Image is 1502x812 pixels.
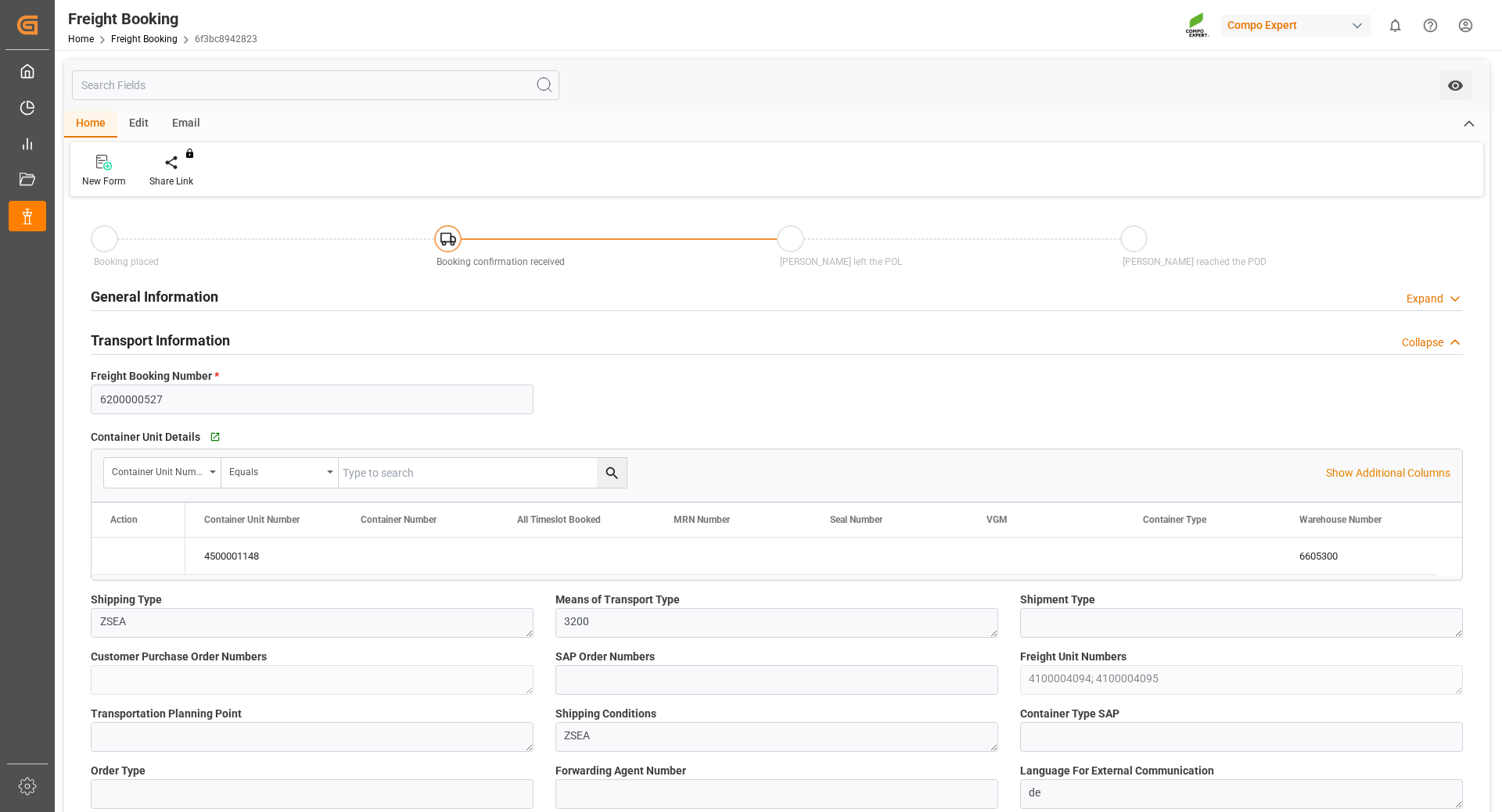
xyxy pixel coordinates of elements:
div: Home [64,111,117,138]
span: MRN Number [674,514,730,525]
div: Freight Booking [68,7,257,30]
span: Shipping Conditions [555,706,656,722]
span: Booking placed [94,256,159,267]
div: Edit [117,111,160,138]
h2: General Information [91,286,218,307]
textarea: ZSEA [91,608,534,638]
input: Type to search [339,458,627,488]
button: search button [597,458,627,488]
span: Forwarding Agent Number [555,763,686,779]
span: Means of Transport Type [555,592,680,608]
span: Order Type [91,763,146,779]
span: Container Number [361,514,437,525]
textarea: 4100004094; 4100004095 [1020,665,1463,695]
span: [PERSON_NAME] left the POL [780,256,902,267]
h2: Transport Information [91,330,230,351]
span: Container Type SAP [1020,706,1119,722]
div: Compo Expert [1221,14,1371,37]
span: Container Unit Details [91,429,200,445]
a: Freight Booking [111,34,178,45]
span: All Timeslot Booked [517,514,601,525]
a: Home [68,34,94,45]
div: Email [160,111,212,138]
div: New Form [82,174,126,188]
img: Screenshot%202023-09-29%20at%2010.02.21.png_1712312052.png [1185,12,1210,39]
div: 6605300 [1281,538,1437,574]
span: Shipment Type [1020,592,1095,608]
span: Container Type [1143,514,1206,525]
span: Transportation Planning Point [91,706,242,722]
button: open menu [104,458,221,488]
span: Warehouse Number [1299,514,1382,525]
div: Press SPACE to select this row. [92,538,185,575]
button: show 0 new notifications [1378,8,1413,43]
span: Container Unit Number [204,514,300,525]
button: open menu [221,458,339,488]
span: Booking confirmation received [437,256,565,267]
button: open menu [1439,70,1471,100]
textarea: de [1020,779,1463,809]
button: Help Center [1413,8,1448,43]
textarea: 3200 [555,608,998,638]
span: Freight Booking Number [91,368,219,385]
p: Show Additional Columns [1326,465,1450,481]
span: [PERSON_NAME] reached the POD [1123,256,1267,267]
div: Equals [229,461,322,479]
div: Action [110,514,138,525]
input: Search Fields [72,70,559,100]
button: Compo Expert [1221,10,1378,40]
textarea: ZSEA [555,722,998,752]
div: 4500001148 [185,538,342,574]
div: Press SPACE to select this row. [185,538,1437,575]
span: Language For External Communication [1020,763,1214,779]
span: Shipping Type [91,592,162,608]
div: Expand [1407,291,1443,307]
span: SAP Order Numbers [555,649,655,665]
span: VGM [986,514,1008,525]
span: Seal Number [830,514,882,525]
span: Customer Purchase Order Numbers [91,649,267,665]
div: Container Unit Number [112,461,204,479]
span: Freight Unit Numbers [1020,649,1126,665]
div: Collapse [1402,334,1443,351]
